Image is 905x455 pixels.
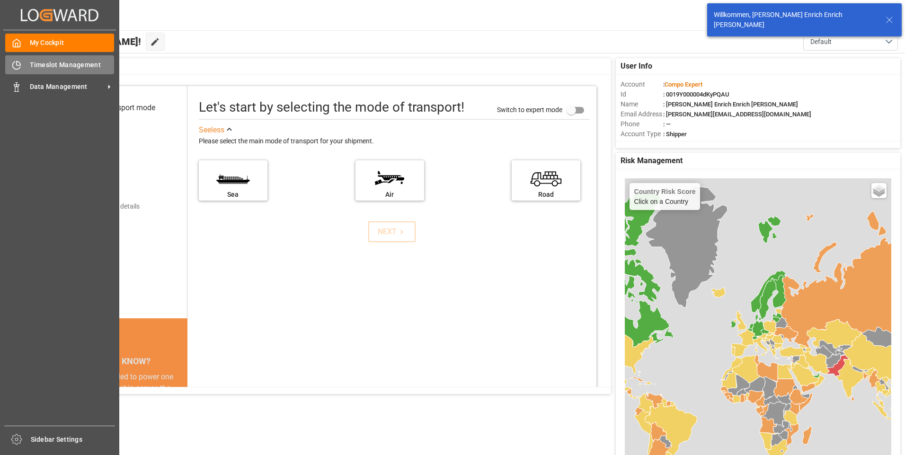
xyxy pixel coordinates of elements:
span: Risk Management [621,155,683,166]
span: Email Address [621,109,663,119]
span: Sidebar Settings [31,435,115,445]
span: Compo Expert [665,81,702,88]
span: Id [621,89,663,99]
span: Phone [621,119,663,129]
span: Account Type [621,129,663,139]
span: Switch to expert mode [497,105,562,113]
span: Name [621,99,663,109]
span: Timeslot Management [30,60,115,70]
div: Willkommen, [PERSON_NAME] Enrich Enrich [PERSON_NAME] [714,10,877,30]
button: open menu [803,33,898,51]
h4: Country Risk Score [634,188,696,195]
button: NEXT [368,221,416,242]
span: Data Management [30,82,105,92]
span: User Info [621,61,652,72]
span: : 0019Y000004dKyPQAU [663,91,729,98]
a: Layers [871,183,887,198]
a: Timeslot Management [5,55,114,74]
span: : [PERSON_NAME][EMAIL_ADDRESS][DOMAIN_NAME] [663,111,811,118]
div: Road [516,190,576,200]
button: next slide / item [174,371,187,451]
span: : — [663,121,671,128]
span: Hello [PERSON_NAME]! [39,33,141,51]
span: Default [810,37,832,47]
div: Let's start by selecting the mode of transport! [199,97,464,117]
span: Account [621,79,663,89]
div: Air [360,190,419,200]
span: My Cockpit [30,38,115,48]
span: : [663,81,702,88]
div: Click on a Country [634,188,696,205]
span: : Shipper [663,131,687,138]
a: My Cockpit [5,34,114,52]
div: Sea [204,190,263,200]
span: : [PERSON_NAME] Enrich Enrich [PERSON_NAME] [663,101,798,108]
div: NEXT [378,226,407,237]
div: See less [199,124,224,136]
div: Please select the main mode of transport for your shipment. [199,136,590,147]
div: Add shipping details [80,201,140,211]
